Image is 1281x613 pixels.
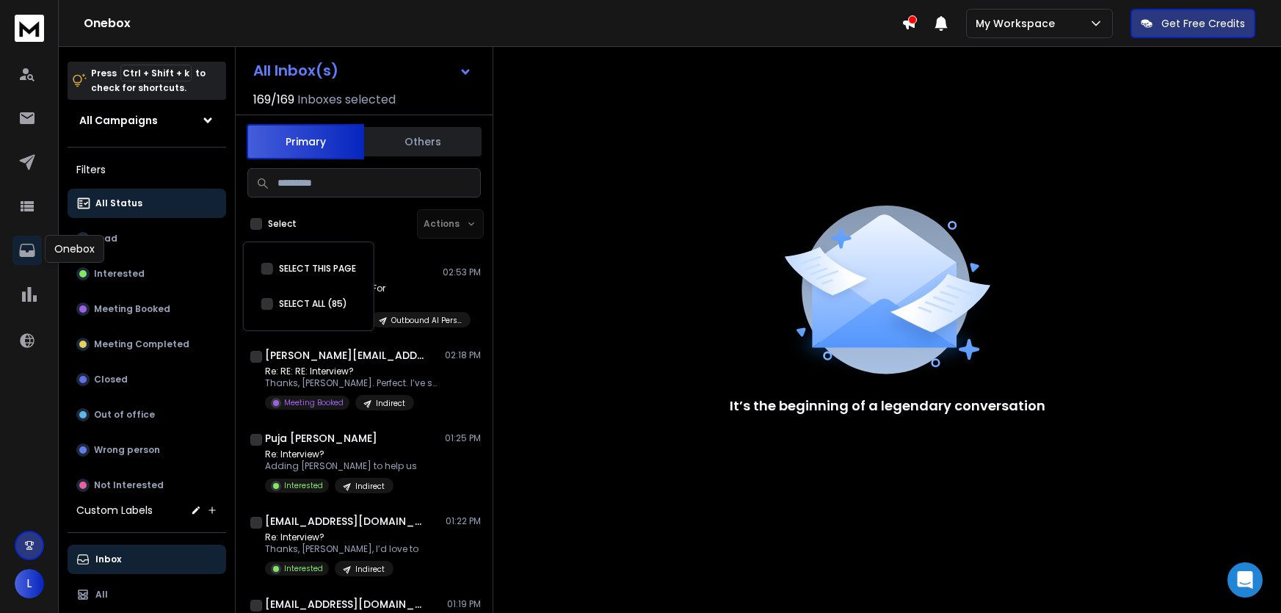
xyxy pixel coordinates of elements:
[355,481,385,492] p: Indirect
[265,449,417,460] p: Re: Interview?
[68,189,226,218] button: All Status
[95,554,121,565] p: Inbox
[68,435,226,465] button: Wrong person
[68,330,226,359] button: Meeting Completed
[95,197,142,209] p: All Status
[265,377,441,389] p: Thanks, [PERSON_NAME]. Perfect. I’ve sent
[68,224,226,253] button: Lead
[297,91,396,109] h3: Inboxes selected
[68,294,226,324] button: Meeting Booked
[94,479,164,491] p: Not Interested
[253,63,338,78] h1: All Inbox(s)
[68,259,226,289] button: Interested
[268,218,297,230] label: Select
[279,298,347,310] label: SELECT ALL (85)
[284,480,323,491] p: Interested
[1161,16,1245,31] p: Get Free Credits
[15,569,44,598] button: L
[76,503,153,518] h3: Custom Labels
[68,545,226,574] button: Inbox
[94,374,128,385] p: Closed
[265,543,418,555] p: Thanks, [PERSON_NAME], I’d love to
[447,598,481,610] p: 01:19 PM
[242,56,484,85] button: All Inbox(s)
[94,303,170,315] p: Meeting Booked
[279,263,356,275] label: SELECT THIS PAGE
[68,159,226,180] h3: Filters
[446,515,481,527] p: 01:22 PM
[94,233,117,244] p: Lead
[68,580,226,609] button: All
[284,397,344,408] p: Meeting Booked
[94,409,155,421] p: Out of office
[265,597,427,612] h1: [EMAIL_ADDRESS][DOMAIN_NAME]
[265,460,417,472] p: Adding [PERSON_NAME] to help us
[68,365,226,394] button: Closed
[45,235,104,263] div: Onebox
[91,66,206,95] p: Press to check for shortcuts.
[1131,9,1255,38] button: Get Free Credits
[120,65,192,81] span: Ctrl + Shift + k
[94,444,160,456] p: Wrong person
[84,15,901,32] h1: Onebox
[730,396,1045,416] p: It’s the beginning of a legendary conversation
[445,349,481,361] p: 02:18 PM
[284,563,323,574] p: Interested
[68,400,226,429] button: Out of office
[15,15,44,42] img: logo
[376,398,405,409] p: Indirect
[265,431,377,446] h1: Puja [PERSON_NAME]
[253,91,294,109] span: 169 / 169
[445,432,481,444] p: 01:25 PM
[265,514,427,529] h1: [EMAIL_ADDRESS][DOMAIN_NAME]
[265,366,441,377] p: Re: RE: RE: Interview?
[364,126,482,158] button: Others
[94,338,189,350] p: Meeting Completed
[976,16,1061,31] p: My Workspace
[355,564,385,575] p: Indirect
[443,266,481,278] p: 02:53 PM
[265,532,418,543] p: Re: Interview?
[265,348,427,363] h1: [PERSON_NAME][EMAIL_ADDRESS][PERSON_NAME][DOMAIN_NAME]
[391,315,462,326] p: Outbound AI Personalized
[95,589,108,601] p: All
[79,113,158,128] h1: All Campaigns
[68,471,226,500] button: Not Interested
[1227,562,1263,598] div: Open Intercom Messenger
[247,124,364,159] button: Primary
[94,268,145,280] p: Interested
[68,106,226,135] button: All Campaigns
